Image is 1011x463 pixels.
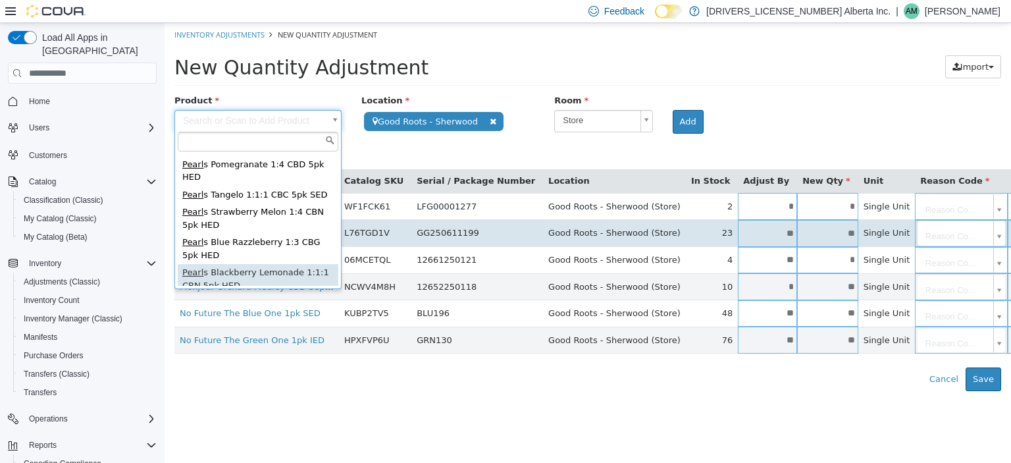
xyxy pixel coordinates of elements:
span: My Catalog (Classic) [18,211,157,227]
button: My Catalog (Classic) [13,209,162,228]
p: | [896,3,898,19]
span: Adjustments (Classic) [24,277,100,287]
p: [PERSON_NAME] [925,3,1000,19]
a: Purchase Orders [18,348,89,364]
a: Inventory Count [18,292,85,308]
span: Classification (Classic) [24,195,103,205]
span: Catalog [29,177,56,187]
span: Reports [29,440,57,450]
button: Inventory [24,256,66,271]
span: Users [29,123,49,133]
div: s Strawberry Melon 1:4 CBN 5pk HED [13,180,174,211]
a: Classification (Classic) [18,192,109,208]
a: Transfers [18,385,62,400]
span: Home [24,93,157,109]
span: My Catalog (Beta) [24,232,88,242]
div: s Blackberry Lemonade 1:1:1 CBN 5pk HED [13,241,174,271]
span: Inventory Count [18,292,157,308]
a: My Catalog (Classic) [18,211,102,227]
span: AM [906,3,918,19]
button: Transfers [13,383,162,402]
button: Users [3,119,162,137]
input: Dark Mode [655,5,683,18]
span: Pearl [18,167,39,177]
span: Customers [29,150,67,161]
span: Dark Mode [655,18,656,19]
span: My Catalog (Beta) [18,229,157,245]
div: s Blue Razzleberry 1:3 CBG 5pk HED [13,211,174,241]
a: Manifests [18,329,63,345]
div: s Pomegranate 1:4 CBD 5pk HED [13,133,174,163]
button: Inventory Count [13,291,162,310]
span: My Catalog (Classic) [24,213,97,224]
span: Inventory [24,256,157,271]
span: Pearl [18,244,39,254]
button: Reports [24,437,62,453]
div: s Tangelo 1:1:1 CBC 5pk SED [13,163,174,181]
button: Users [24,120,55,136]
button: Reports [3,436,162,454]
span: Feedback [604,5,644,18]
a: Transfers (Classic) [18,366,95,382]
span: Transfers [24,387,57,398]
button: Manifests [13,328,162,346]
span: Home [29,96,50,107]
button: Catalog [3,173,162,191]
span: Customers [24,146,157,163]
a: Customers [24,148,72,163]
button: Adjustments (Classic) [13,273,162,291]
span: Inventory Count [24,295,80,306]
span: Load All Apps in [GEOGRAPHIC_DATA] [37,31,157,57]
span: Transfers (Classic) [24,369,90,379]
span: Manifests [18,329,157,345]
span: Adjustments (Classic) [18,274,157,290]
span: Users [24,120,157,136]
button: Inventory Manager (Classic) [13,310,162,328]
button: Purchase Orders [13,346,162,365]
button: Customers [3,145,162,164]
span: Transfers (Classic) [18,366,157,382]
span: Purchase Orders [24,350,84,361]
a: Inventory Manager (Classic) [18,311,128,327]
button: Classification (Classic) [13,191,162,209]
span: Classification (Classic) [18,192,157,208]
button: Operations [3,410,162,428]
span: Catalog [24,174,157,190]
span: Reports [24,437,157,453]
button: Transfers (Classic) [13,365,162,383]
button: Inventory [3,254,162,273]
a: Home [24,94,55,109]
span: Manifests [24,332,57,342]
button: Operations [24,411,73,427]
span: Operations [24,411,157,427]
span: Inventory [29,258,61,269]
button: My Catalog (Beta) [13,228,162,246]
img: Cova [26,5,86,18]
span: Pearl [18,184,39,194]
span: Pearl [18,136,39,146]
span: Operations [29,414,68,424]
a: My Catalog (Beta) [18,229,93,245]
span: Inventory Manager (Classic) [18,311,157,327]
span: Pearl [18,214,39,224]
span: Transfers [18,385,157,400]
a: Adjustments (Classic) [18,274,105,290]
p: [DRIVERS_LICENSE_NUMBER] Alberta Inc. [706,3,891,19]
button: Home [3,92,162,111]
div: Adam Mason [904,3,920,19]
span: Purchase Orders [18,348,157,364]
button: Catalog [24,174,61,190]
span: Inventory Manager (Classic) [24,313,122,324]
